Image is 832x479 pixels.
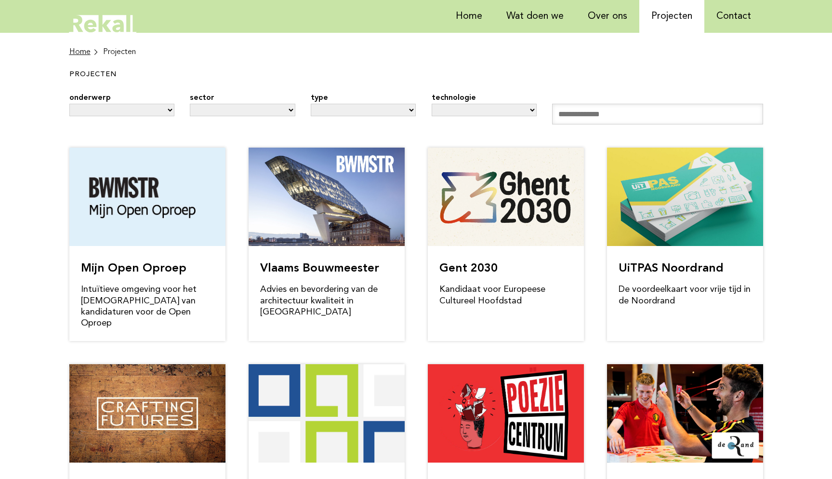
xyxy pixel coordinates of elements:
[69,46,91,58] span: Home
[260,263,379,274] a: Vlaams Bouwmeester
[103,46,136,58] li: Projecten
[439,263,498,274] a: Gent 2030
[311,92,416,104] label: type
[69,70,463,80] h1: projecten
[619,263,724,274] a: UiTPAS Noordrand
[69,46,99,58] a: Home
[432,92,537,104] label: technologie
[190,92,295,104] label: sector
[69,92,175,104] label: onderwerp
[81,263,186,274] a: Mijn Open Oproep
